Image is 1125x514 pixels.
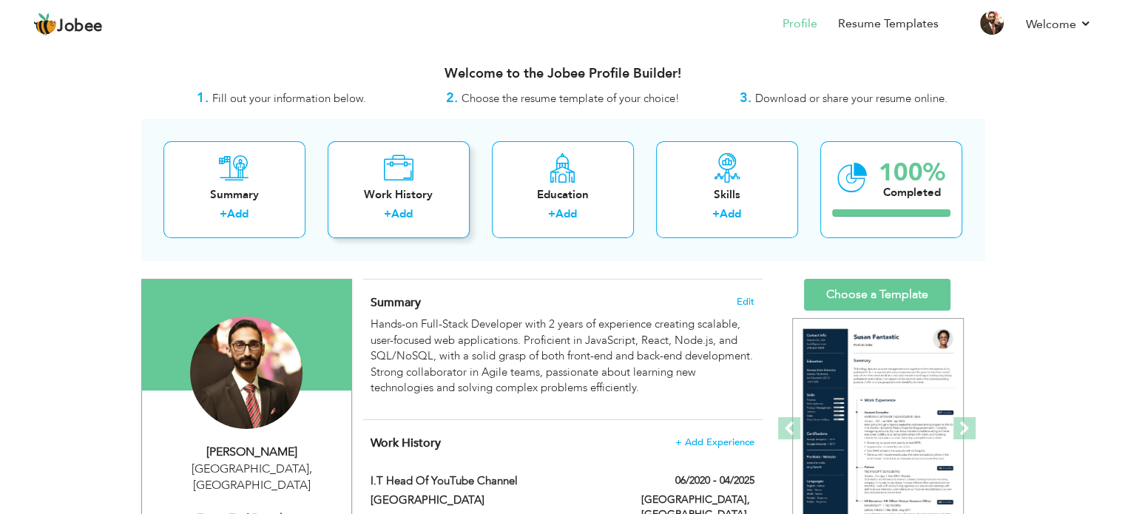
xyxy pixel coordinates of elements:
a: Welcome [1026,16,1092,33]
span: Edit [737,297,754,307]
span: Jobee [57,18,103,35]
h3: Welcome to the Jobee Profile Builder! [141,67,984,81]
label: + [384,206,391,222]
label: 06/2020 - 04/2025 [675,473,754,488]
a: Add [720,206,741,221]
label: + [548,206,555,222]
span: Fill out your information below. [212,91,366,106]
span: Work History [371,435,441,451]
div: Summary [175,187,294,203]
span: Download or share your resume online. [755,91,947,106]
a: Profile [783,16,817,33]
img: Hamid Hassan [190,317,303,429]
a: Add [391,206,413,221]
div: 100% [879,160,945,185]
span: Summary [371,294,421,311]
a: Add [555,206,577,221]
a: Resume Templates [838,16,939,33]
strong: 1. [197,89,209,107]
div: Work History [339,187,458,203]
strong: 3. [740,89,751,107]
div: [PERSON_NAME] [153,444,351,461]
div: Education [504,187,622,203]
h4: This helps to show the companies you have worked for. [371,436,754,450]
div: Skills [668,187,786,203]
a: Choose a Template [804,279,950,311]
a: Add [227,206,249,221]
label: + [220,206,227,222]
img: jobee.io [33,13,57,36]
div: [GEOGRAPHIC_DATA] [GEOGRAPHIC_DATA] [153,461,351,495]
span: , [309,461,312,477]
img: Profile Img [980,11,1004,35]
strong: 2. [446,89,458,107]
div: Completed [879,185,945,200]
span: Choose the resume template of your choice! [462,91,680,106]
label: + [712,206,720,222]
a: Jobee [33,13,103,36]
label: [GEOGRAPHIC_DATA] [371,493,619,508]
h4: Adding a summary is a quick and easy way to highlight your experience and interests. [371,295,754,310]
p: Hands-on Full-Stack Developer with 2 years of experience creating scalable, user-focused web appl... [371,317,754,396]
label: I.T Head of YouTube Channel [371,473,619,489]
span: + Add Experience [675,437,754,447]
